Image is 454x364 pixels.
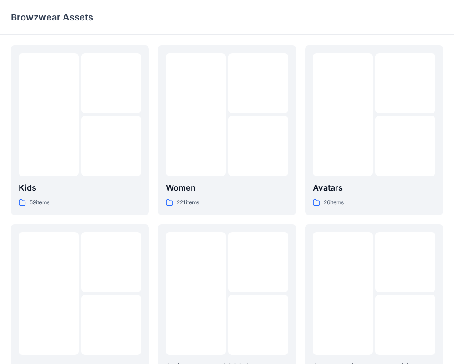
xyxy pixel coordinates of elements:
p: 221 items [177,198,199,207]
p: Kids [19,182,141,194]
p: Women [166,182,288,194]
p: Avatars [313,182,435,194]
p: 59 items [30,198,49,207]
a: Women221items [158,45,296,215]
a: Avatars26items [305,45,443,215]
a: Kids59items [11,45,149,215]
p: 26 items [324,198,344,207]
p: Browzwear Assets [11,11,93,24]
